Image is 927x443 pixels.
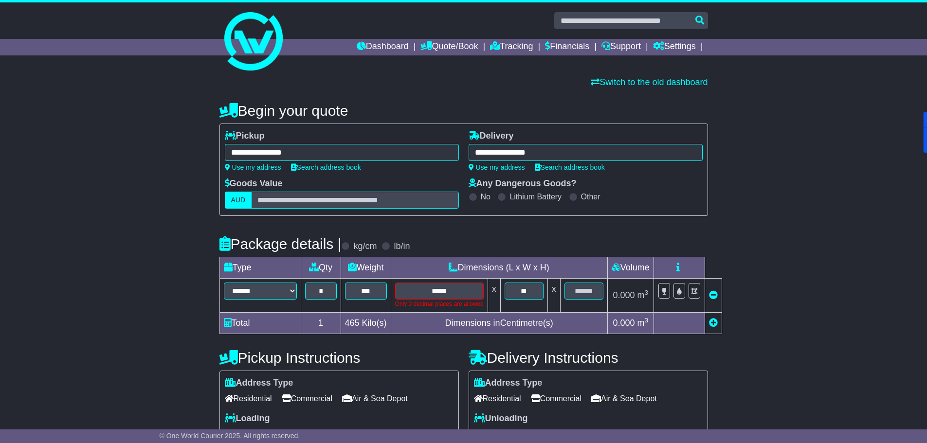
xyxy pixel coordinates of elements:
span: Tail Lift [517,426,551,441]
td: Kilo(s) [341,313,391,334]
td: Total [219,313,301,334]
label: Address Type [474,378,543,389]
label: Loading [225,413,270,424]
td: Dimensions (L x W x H) [391,257,607,279]
span: 0.000 [613,290,635,300]
span: © One World Courier 2025. All rights reserved. [160,432,300,440]
a: Dashboard [357,39,409,55]
label: lb/in [394,241,410,252]
td: Qty [301,257,341,279]
label: No [481,192,491,201]
td: 1 [301,313,341,334]
label: Delivery [469,131,514,142]
span: 0.000 [613,318,635,328]
h4: Begin your quote [219,103,708,119]
td: x [547,279,560,313]
a: Use my address [225,163,281,171]
span: Residential [225,391,272,406]
h4: Pickup Instructions [219,350,459,366]
a: Remove this item [709,290,718,300]
sup: 3 [644,317,648,324]
a: Search address book [535,163,605,171]
label: Goods Value [225,178,283,189]
label: Other [581,192,600,201]
span: Residential [474,391,521,406]
a: Use my address [469,163,525,171]
span: Forklift [474,426,507,441]
label: Unloading [474,413,528,424]
a: Support [601,39,641,55]
td: Dimensions in Centimetre(s) [391,313,607,334]
label: Lithium Battery [509,192,562,201]
span: Air & Sea Depot [591,391,657,406]
span: Air & Sea Depot [342,391,408,406]
td: Weight [341,257,391,279]
a: Settings [653,39,696,55]
label: AUD [225,192,252,209]
a: Search address book [291,163,361,171]
h4: Delivery Instructions [469,350,708,366]
span: m [637,290,648,300]
a: Add new item [709,318,718,328]
span: Commercial [282,391,332,406]
a: Switch to the old dashboard [591,77,708,87]
label: Pickup [225,131,265,142]
span: Forklift [225,426,258,441]
td: Volume [607,257,654,279]
a: Tracking [490,39,533,55]
div: Only 0 decimal places are allowed [395,300,484,308]
span: Tail Lift [268,426,302,441]
sup: 3 [644,289,648,296]
span: Commercial [531,391,582,406]
td: x [488,279,500,313]
a: Quote/Book [420,39,478,55]
label: kg/cm [353,241,377,252]
h4: Package details | [219,236,342,252]
span: 465 [345,318,360,328]
label: Any Dangerous Goods? [469,178,577,189]
label: Address Type [225,378,293,389]
span: m [637,318,648,328]
td: Type [219,257,301,279]
a: Financials [545,39,589,55]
